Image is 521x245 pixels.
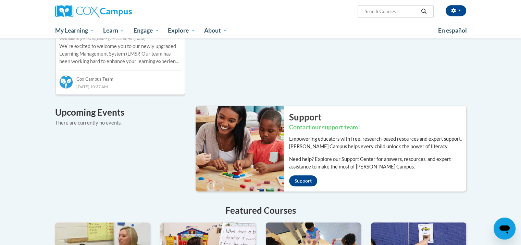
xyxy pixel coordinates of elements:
[134,26,159,35] span: Engage
[59,43,181,65] p: Weʹre excited to welcome you to our newly upgraded Learning Management System (LMS)! Our team has...
[55,26,94,35] span: My Learning
[204,26,227,35] span: About
[99,23,129,38] a: Learn
[55,106,185,119] h4: Upcoming Events
[59,83,181,90] div: [DATE] 10:37 AM
[289,155,466,171] p: Need help? Explore our Support Center for answers, resources, and expert assistance to make the m...
[55,5,132,17] img: Cox Campus
[289,135,466,150] p: Empowering educators with free, research-based resources and expert support, [PERSON_NAME] Campus...
[59,35,181,43] div: Welcome to [PERSON_NAME][GEOGRAPHIC_DATA]!
[289,123,466,132] h3: Contact our support team!
[59,75,73,89] img: Cox Campus Team
[168,26,195,35] span: Explore
[55,120,122,126] span: There are currently no events.
[289,111,466,123] h2: Support
[289,175,317,186] a: Support
[55,5,185,17] a: Cox Campus
[55,204,466,217] h4: Featured Courses
[190,106,284,191] img: ...
[51,23,99,38] a: My Learning
[494,218,516,240] iframe: Button to launch messaging window
[364,7,419,15] input: Search Courses
[434,23,471,38] a: En español
[163,23,200,38] a: Explore
[129,23,164,38] a: Engage
[438,27,467,34] span: En español
[419,7,429,15] button: Search
[103,26,125,35] span: Learn
[200,23,232,38] a: About
[45,23,476,38] div: Main menu
[446,5,466,16] button: Account Settings
[59,70,181,83] div: Cox Campus Team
